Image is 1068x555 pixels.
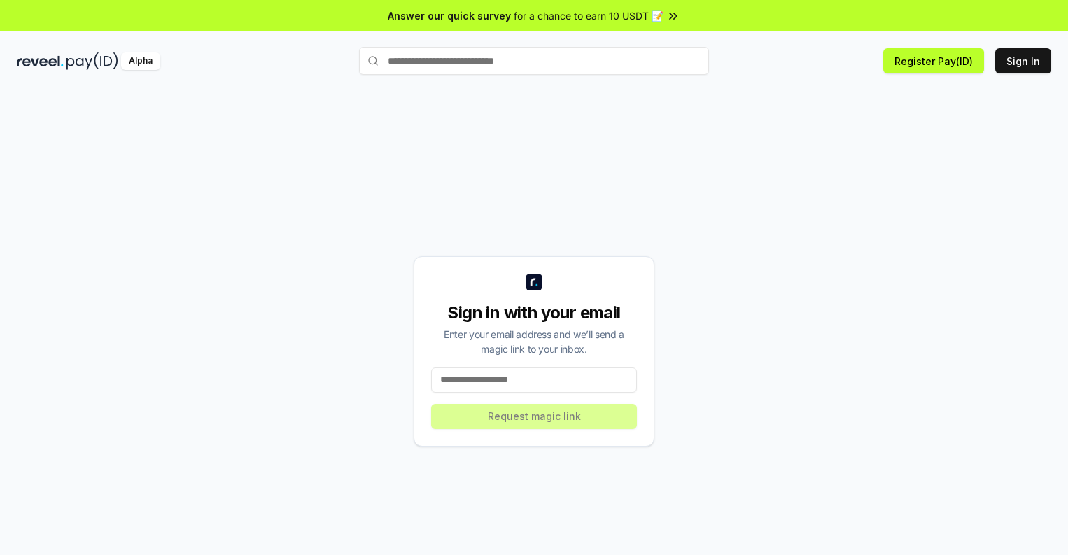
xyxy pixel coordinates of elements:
div: Alpha [121,52,160,70]
img: pay_id [66,52,118,70]
img: logo_small [526,274,542,290]
button: Sign In [995,48,1051,73]
div: Sign in with your email [431,302,637,324]
img: reveel_dark [17,52,64,70]
button: Register Pay(ID) [883,48,984,73]
span: for a chance to earn 10 USDT 📝 [514,8,663,23]
div: Enter your email address and we’ll send a magic link to your inbox. [431,327,637,356]
span: Answer our quick survey [388,8,511,23]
